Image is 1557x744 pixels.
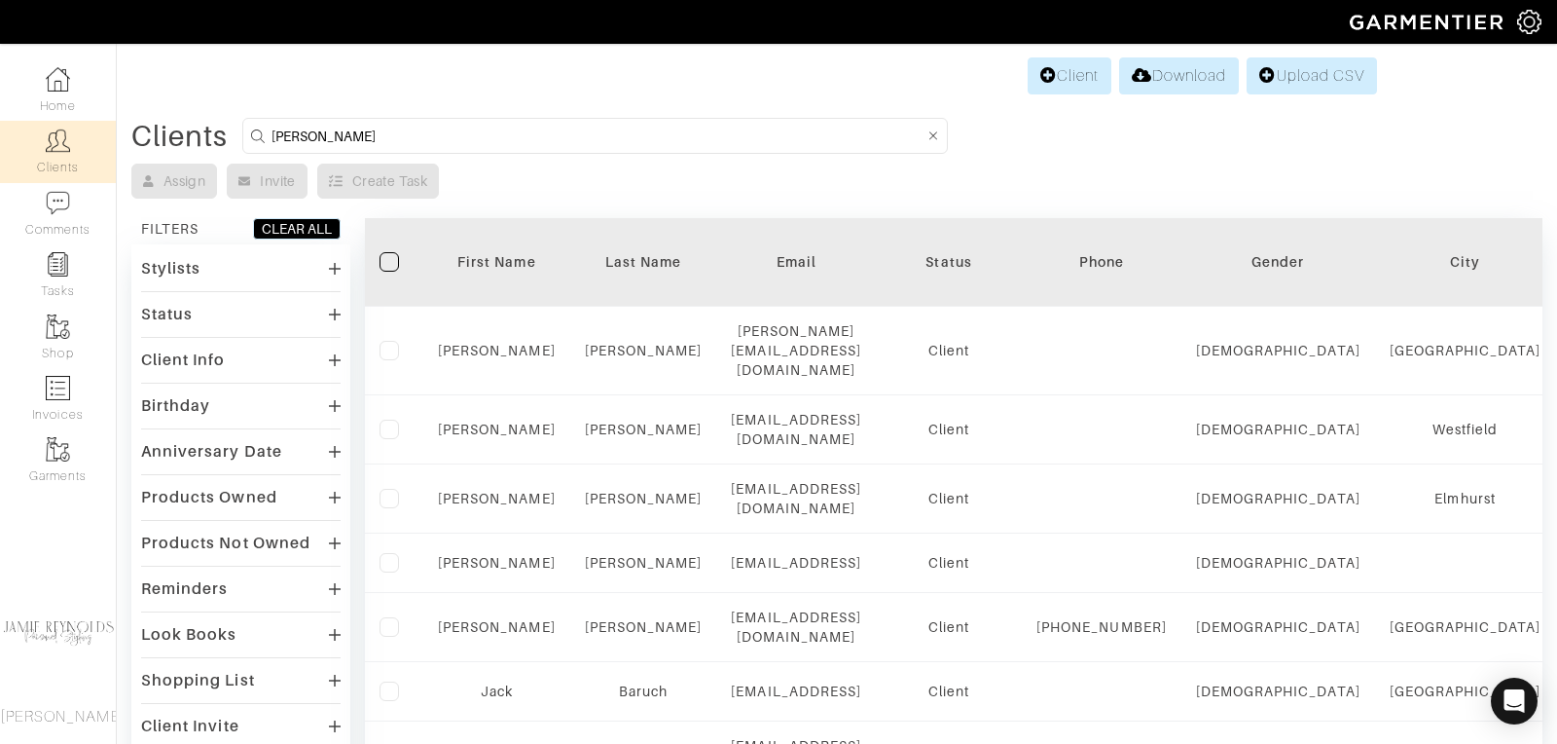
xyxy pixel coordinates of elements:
img: dashboard-icon-dbcd8f5a0b271acd01030246c82b418ddd0df26cd7fceb0bd07c9910d44c42f6.png [46,67,70,92]
a: [PERSON_NAME] [438,491,556,506]
div: City [1390,252,1541,272]
img: reminder-icon-8004d30b9f0a5d33ae49ab947aed9ed385cf756f9e5892f1edd6e32f2345188e.png [46,252,70,277]
div: Last Name [585,252,703,272]
a: [PERSON_NAME] [585,491,703,506]
div: [EMAIL_ADDRESS][DOMAIN_NAME] [731,410,861,449]
img: gear-icon-white-bd11855cb880d31180b6d7d6211b90ccbf57a29d726f0c71d8c61bd08dd39cc2.png [1517,10,1541,34]
div: [PHONE_NUMBER] [1036,617,1167,637]
th: Toggle SortBy [423,218,570,307]
div: Email [731,252,861,272]
th: Toggle SortBy [1181,218,1375,307]
div: [DEMOGRAPHIC_DATA] [1196,682,1360,701]
a: [PERSON_NAME] [438,619,556,635]
div: Client Invite [141,717,239,736]
img: garments-icon-b7da505a4dc4fd61783c78ac3ca0ef83fa9d6f193b1c9dc38574b1d14d53ca28.png [46,315,70,339]
div: Client [890,489,1007,508]
div: Westfield [1390,420,1541,439]
div: Status [141,305,193,324]
div: [EMAIL_ADDRESS] [731,553,861,573]
a: [PERSON_NAME] [585,619,703,635]
img: comment-icon-a0a6a9ef722e966f86d9cbdc48e553b5cf19dbc54f86b18d962a5391bc8f6eb6.png [46,191,70,215]
div: Look Books [141,625,237,645]
div: [DEMOGRAPHIC_DATA] [1196,553,1360,573]
div: Gender [1196,252,1360,272]
div: Reminders [141,579,228,599]
div: [GEOGRAPHIC_DATA] [1390,682,1541,701]
div: Client [890,617,1007,637]
div: Products Owned [141,488,277,507]
div: [EMAIL_ADDRESS] [731,682,861,701]
a: [PERSON_NAME] [585,422,703,437]
a: Jack [481,684,513,699]
img: garments-icon-b7da505a4dc4fd61783c78ac3ca0ef83fa9d6f193b1c9dc38574b1d14d53ca28.png [46,437,70,462]
a: [PERSON_NAME] [438,343,556,358]
div: Clients [131,127,228,146]
div: [GEOGRAPHIC_DATA] [1390,617,1541,637]
div: Client [890,553,1007,573]
div: [EMAIL_ADDRESS][DOMAIN_NAME] [731,479,861,518]
div: Client [890,341,1007,360]
a: Upload CSV [1247,57,1377,94]
img: clients-icon-6bae9207a08558b7cb47a8932f037763ab4055f8c8b6bfacd5dc20c3e0201464.png [46,129,70,153]
div: Status [890,252,1007,272]
div: Elmhurst [1390,489,1541,508]
div: Birthday [141,396,210,416]
a: [PERSON_NAME] [438,555,556,571]
div: First Name [438,252,556,272]
button: CLEAR ALL [253,218,341,240]
th: Toggle SortBy [876,218,1022,307]
a: [PERSON_NAME] [585,555,703,571]
img: orders-icon-0abe47150d42831381b5fb84f609e132dff9fe21cb692f30cb5eec754e2cba89.png [46,376,70,400]
div: [GEOGRAPHIC_DATA] [1390,341,1541,360]
div: Phone [1036,252,1167,272]
a: Baruch [619,684,668,699]
input: Search by name, email, phone, city, or state [272,124,923,148]
a: [PERSON_NAME] [438,422,556,437]
th: Toggle SortBy [570,218,717,307]
div: Products Not Owned [141,534,310,553]
img: garmentier-logo-header-white-b43fb05a5012e4ada735d5af1a66efaba907eab6374d6393d1fbf88cb4ef424d.png [1340,5,1517,39]
div: CLEAR ALL [262,219,332,239]
div: FILTERS [141,219,199,239]
div: Client [890,682,1007,701]
a: Download [1119,57,1239,94]
div: Open Intercom Messenger [1491,678,1538,725]
div: Client Info [141,351,226,370]
div: [DEMOGRAPHIC_DATA] [1196,617,1360,637]
div: [DEMOGRAPHIC_DATA] [1196,489,1360,508]
div: Anniversary Date [141,442,282,462]
div: Shopping List [141,671,255,690]
a: [PERSON_NAME] [585,343,703,358]
div: Client [890,420,1007,439]
div: [PERSON_NAME][EMAIL_ADDRESS][DOMAIN_NAME] [731,321,861,380]
div: [DEMOGRAPHIC_DATA] [1196,420,1360,439]
div: Stylists [141,259,200,279]
div: [DEMOGRAPHIC_DATA] [1196,341,1360,360]
div: [EMAIL_ADDRESS][DOMAIN_NAME] [731,608,861,647]
a: Client [1028,57,1111,94]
